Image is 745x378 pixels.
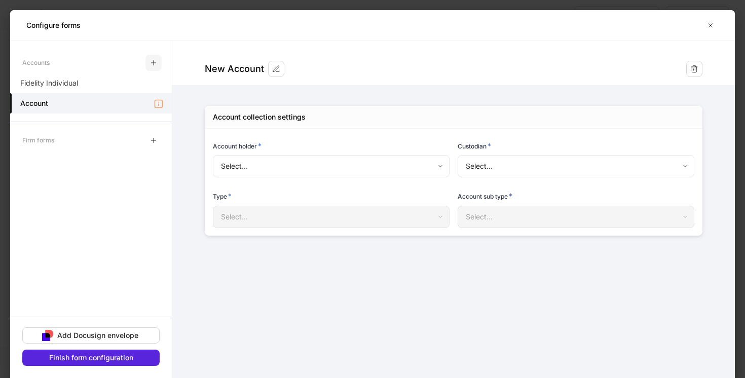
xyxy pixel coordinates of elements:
[49,353,133,363] div: Finish form configuration
[10,93,172,114] a: Account
[458,141,491,151] h6: Custodian
[213,206,449,228] div: Select...
[458,191,512,201] h6: Account sub type
[213,155,449,177] div: Select...
[213,191,232,201] h6: Type
[22,131,54,149] div: Firm forms
[20,98,48,108] h5: Account
[26,20,81,30] h5: Configure forms
[22,327,160,344] button: Add Docusign envelope
[213,112,306,122] div: Account collection settings
[10,73,172,93] a: Fidelity Individual
[20,78,78,88] p: Fidelity Individual
[458,155,694,177] div: Select...
[458,206,694,228] div: Select...
[57,330,138,341] div: Add Docusign envelope
[22,350,160,366] button: Finish form configuration
[205,63,264,75] div: New Account
[213,141,262,151] h6: Account holder
[22,54,50,71] div: Accounts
